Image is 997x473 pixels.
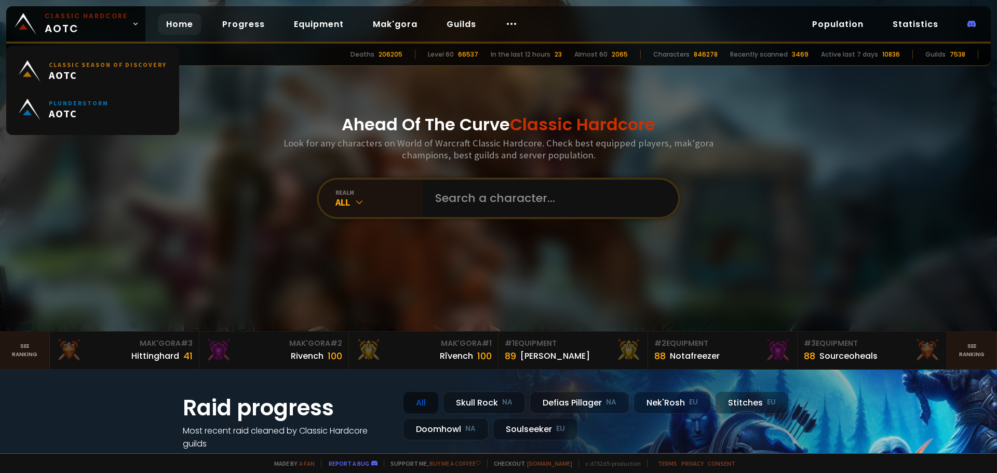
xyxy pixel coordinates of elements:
[384,460,481,467] span: Support me,
[49,107,109,120] span: AOTC
[730,50,788,59] div: Recently scanned
[49,99,109,107] small: Plunderstorm
[355,338,492,349] div: Mak'Gora
[206,338,342,349] div: Mak'Gora
[658,460,677,467] a: Terms
[214,13,273,35] a: Progress
[279,137,718,161] h3: Look for any characters on World of Warcraft Classic Hardcore. Check best equipped players, mak'g...
[365,13,426,35] a: Mak'gora
[291,349,324,362] div: Rivench
[12,52,173,90] a: Classic Season of DiscoveryAOTC
[335,188,423,196] div: realm
[379,50,402,59] div: 206205
[708,460,735,467] a: Consent
[342,112,655,137] h1: Ahead Of The Curve
[520,349,590,362] div: [PERSON_NAME]
[299,460,315,467] a: a fan
[429,180,666,217] input: Search a character...
[458,50,478,59] div: 66537
[925,50,946,59] div: Guilds
[328,349,342,363] div: 100
[612,50,628,59] div: 2065
[330,338,342,348] span: # 2
[634,391,711,414] div: Nek'Rosh
[804,13,872,35] a: Population
[45,11,128,36] span: AOTC
[56,338,193,349] div: Mak'Gora
[505,338,515,348] span: # 1
[606,397,616,408] small: NA
[670,349,720,362] div: Notafreezer
[654,349,666,363] div: 88
[578,460,641,467] span: v. d752d5 - production
[510,113,655,136] span: Classic Hardcore
[438,13,484,35] a: Guilds
[181,338,193,348] span: # 3
[429,460,481,467] a: Buy me a coffee
[505,338,641,349] div: Equipment
[882,50,900,59] div: 10836
[493,418,578,440] div: Soulseeker
[792,50,809,59] div: 3469
[50,332,199,369] a: Mak'Gora#3Hittinghard41
[654,338,791,349] div: Equipment
[648,332,798,369] a: #2Equipment88Notafreezer
[183,391,390,424] h1: Raid progress
[131,349,179,362] div: Hittinghard
[45,11,128,21] small: Classic Hardcore
[654,338,666,348] span: # 2
[428,50,454,59] div: Level 60
[443,391,526,414] div: Skull Rock
[199,332,349,369] a: Mak'Gora#2Rivench100
[6,6,145,42] a: Classic HardcoreAOTC
[482,338,492,348] span: # 1
[158,13,201,35] a: Home
[49,61,167,69] small: Classic Season of Discovery
[403,391,439,414] div: All
[505,349,516,363] div: 89
[440,349,473,362] div: Rîvench
[689,397,698,408] small: EU
[884,13,947,35] a: Statistics
[804,349,815,363] div: 88
[183,349,193,363] div: 41
[819,349,878,362] div: Sourceoheals
[349,332,498,369] a: Mak'Gora#1Rîvench100
[555,50,562,59] div: 23
[798,332,947,369] a: #3Equipment88Sourceoheals
[767,397,776,408] small: EU
[653,50,690,59] div: Characters
[268,460,315,467] span: Made by
[351,50,374,59] div: Deaths
[329,460,369,467] a: Report a bug
[681,460,704,467] a: Privacy
[556,424,565,434] small: EU
[49,69,167,82] span: AOTC
[498,332,648,369] a: #1Equipment89[PERSON_NAME]
[403,418,489,440] div: Doomhowl
[804,338,816,348] span: # 3
[694,50,718,59] div: 846278
[527,460,572,467] a: [DOMAIN_NAME]
[574,50,608,59] div: Almost 60
[502,397,513,408] small: NA
[804,338,940,349] div: Equipment
[715,391,789,414] div: Stitches
[335,196,423,208] div: All
[821,50,878,59] div: Active last 7 days
[491,50,550,59] div: In the last 12 hours
[487,460,572,467] span: Checkout
[12,90,173,129] a: PlunderstormAOTC
[947,332,997,369] a: Seeranking
[477,349,492,363] div: 100
[530,391,629,414] div: Defias Pillager
[183,451,250,463] a: See all progress
[286,13,352,35] a: Equipment
[465,424,476,434] small: NA
[950,50,965,59] div: 7538
[183,424,390,450] h4: Most recent raid cleaned by Classic Hardcore guilds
